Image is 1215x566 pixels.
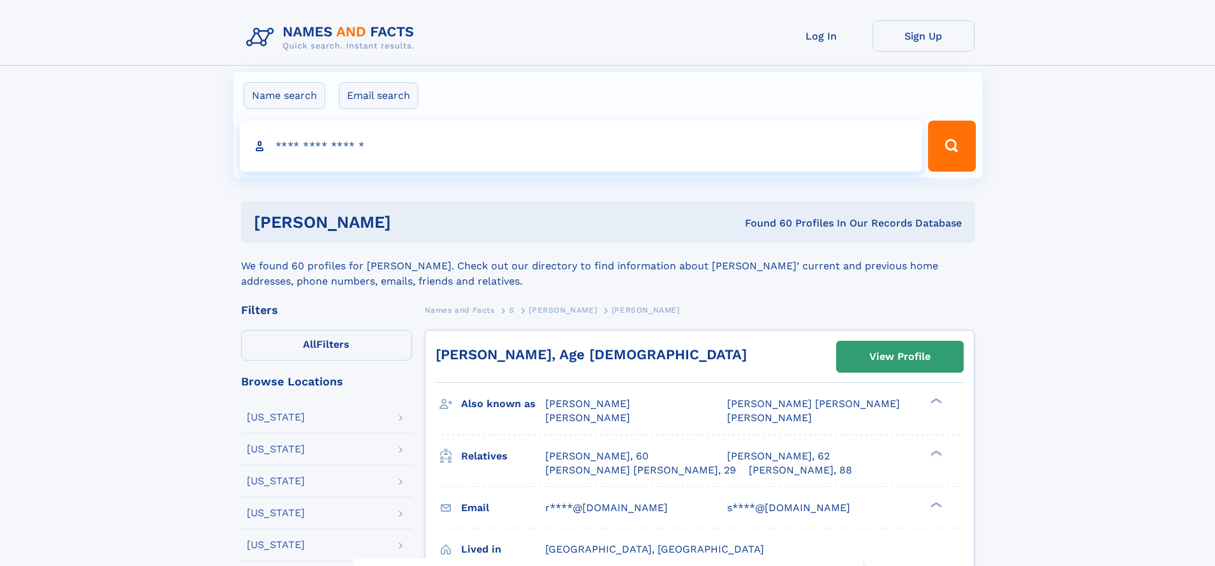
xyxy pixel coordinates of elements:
div: [US_STATE] [247,444,305,454]
div: [US_STATE] [247,508,305,518]
div: Filters [241,304,412,316]
div: Found 60 Profiles In Our Records Database [568,216,962,230]
div: ❯ [927,500,943,509]
a: View Profile [837,341,963,372]
a: [PERSON_NAME] [PERSON_NAME], 29 [545,463,736,477]
a: [PERSON_NAME], Age [DEMOGRAPHIC_DATA] [436,346,747,362]
input: search input [240,121,923,172]
a: [PERSON_NAME], 88 [749,463,852,477]
a: Names and Facts [425,302,495,318]
img: Logo Names and Facts [241,20,425,55]
span: All [303,338,316,350]
label: Name search [244,82,325,109]
label: Filters [241,330,412,361]
span: [PERSON_NAME] [545,412,630,424]
div: We found 60 profiles for [PERSON_NAME]. Check out our directory to find information about [PERSON... [241,243,975,289]
h1: [PERSON_NAME] [254,214,568,230]
div: [US_STATE] [247,412,305,422]
h3: Email [461,497,545,519]
a: Log In [770,20,873,52]
span: [PERSON_NAME] [727,412,812,424]
div: [US_STATE] [247,476,305,486]
span: [PERSON_NAME] [612,306,680,315]
button: Search Button [928,121,975,172]
div: ❯ [927,449,943,457]
a: [PERSON_NAME], 60 [545,449,649,463]
div: Browse Locations [241,376,412,387]
a: [PERSON_NAME], 62 [727,449,830,463]
h3: Relatives [461,445,545,467]
span: [PERSON_NAME] [529,306,597,315]
label: Email search [339,82,418,109]
a: S [509,302,515,318]
div: View Profile [869,342,931,371]
div: [US_STATE] [247,540,305,550]
span: [PERSON_NAME] [545,398,630,410]
div: ❯ [927,397,943,405]
h3: Also known as [461,393,545,415]
span: [PERSON_NAME] [PERSON_NAME] [727,398,900,410]
a: [PERSON_NAME] [529,302,597,318]
a: Sign Up [873,20,975,52]
h3: Lived in [461,539,545,560]
span: S [509,306,515,315]
span: [GEOGRAPHIC_DATA], [GEOGRAPHIC_DATA] [545,543,764,555]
